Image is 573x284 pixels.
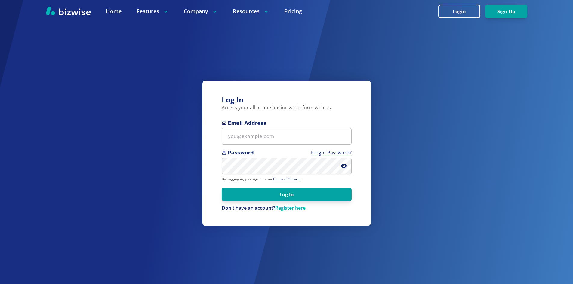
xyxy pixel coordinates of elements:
[222,120,352,127] span: Email Address
[275,205,306,211] a: Register here
[222,149,352,157] span: Password
[438,5,480,18] button: Login
[222,95,352,105] h3: Log In
[184,8,218,15] p: Company
[222,205,352,212] p: Don't have an account?
[46,6,91,15] img: Bizwise Logo
[137,8,169,15] p: Features
[222,177,352,182] p: By logging in, you agree to our .
[106,8,122,15] a: Home
[233,8,269,15] p: Resources
[222,105,352,111] p: Access your all-in-one business platform with us.
[273,176,301,182] a: Terms of Service
[485,5,527,18] button: Sign Up
[284,8,302,15] a: Pricing
[438,9,485,14] a: Login
[222,128,352,145] input: you@example.com
[311,149,352,156] a: Forgot Password?
[222,205,352,212] div: Don't have an account?Register here
[222,188,352,201] button: Log In
[485,9,527,14] a: Sign Up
